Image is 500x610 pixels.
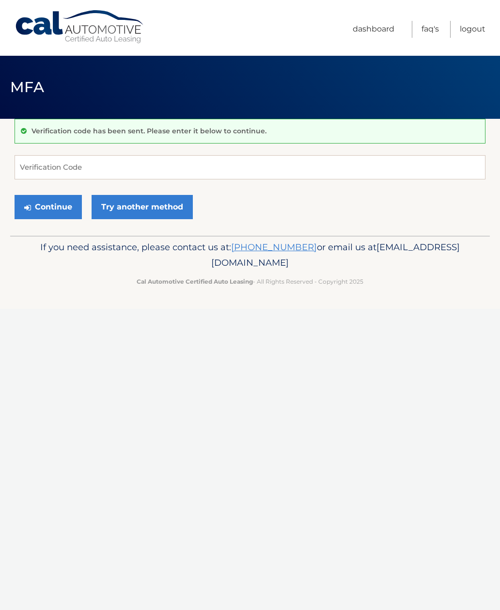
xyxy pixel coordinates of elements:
p: - All Rights Reserved - Copyright 2025 [25,276,475,287]
a: Cal Automotive [15,10,145,44]
a: Logout [460,21,485,38]
a: Dashboard [353,21,394,38]
strong: Cal Automotive Certified Auto Leasing [137,278,253,285]
p: If you need assistance, please contact us at: or email us at [25,240,475,271]
a: FAQ's [422,21,439,38]
a: Try another method [92,195,193,219]
span: [EMAIL_ADDRESS][DOMAIN_NAME] [211,241,460,268]
span: MFA [10,78,44,96]
p: Verification code has been sent. Please enter it below to continue. [31,127,266,135]
button: Continue [15,195,82,219]
input: Verification Code [15,155,485,179]
a: [PHONE_NUMBER] [231,241,317,253]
